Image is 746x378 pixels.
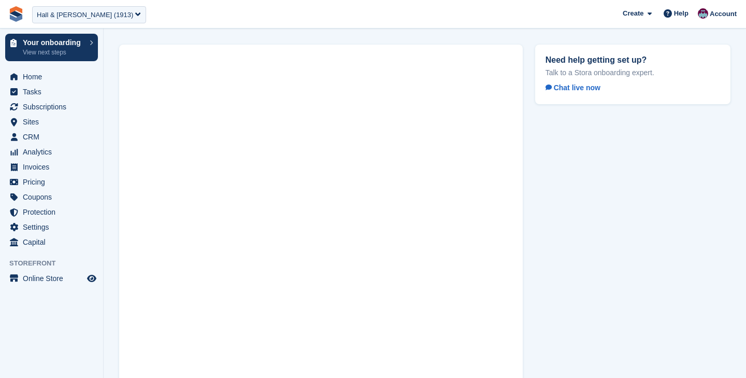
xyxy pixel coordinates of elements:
span: Storefront [9,258,103,269]
span: Chat live now [546,83,600,92]
a: Preview store [85,272,98,285]
a: menu [5,100,98,114]
a: menu [5,130,98,144]
span: Online Store [23,271,85,286]
span: Subscriptions [23,100,85,114]
a: menu [5,145,98,159]
span: Protection [23,205,85,219]
span: Help [674,8,688,19]
a: menu [5,235,98,249]
span: Invoices [23,160,85,174]
a: menu [5,115,98,129]
a: menu [5,85,98,99]
a: menu [5,271,98,286]
p: View next steps [23,48,84,57]
h2: Need help getting set up? [546,55,720,65]
span: Coupons [23,190,85,204]
span: Pricing [23,175,85,189]
span: Sites [23,115,85,129]
span: CRM [23,130,85,144]
a: menu [5,220,98,234]
span: Create [623,8,643,19]
p: Talk to a Stora onboarding expert. [546,68,720,77]
p: Your onboarding [23,39,84,46]
a: menu [5,175,98,189]
a: menu [5,160,98,174]
span: Analytics [23,145,85,159]
span: Tasks [23,85,85,99]
a: menu [5,205,98,219]
span: Capital [23,235,85,249]
span: Home [23,69,85,84]
span: Settings [23,220,85,234]
img: Brian Young [698,8,708,19]
a: Your onboarding View next steps [5,34,98,61]
a: menu [5,190,98,204]
span: Account [710,9,737,19]
img: stora-icon-8386f47178a22dfd0bd8f6a31ec36ba5ce8667c1dd55bd0f319d3a0aa187defe.svg [8,6,24,22]
div: Hall & [PERSON_NAME] (1913) [37,10,133,20]
a: Chat live now [546,81,609,94]
a: menu [5,69,98,84]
